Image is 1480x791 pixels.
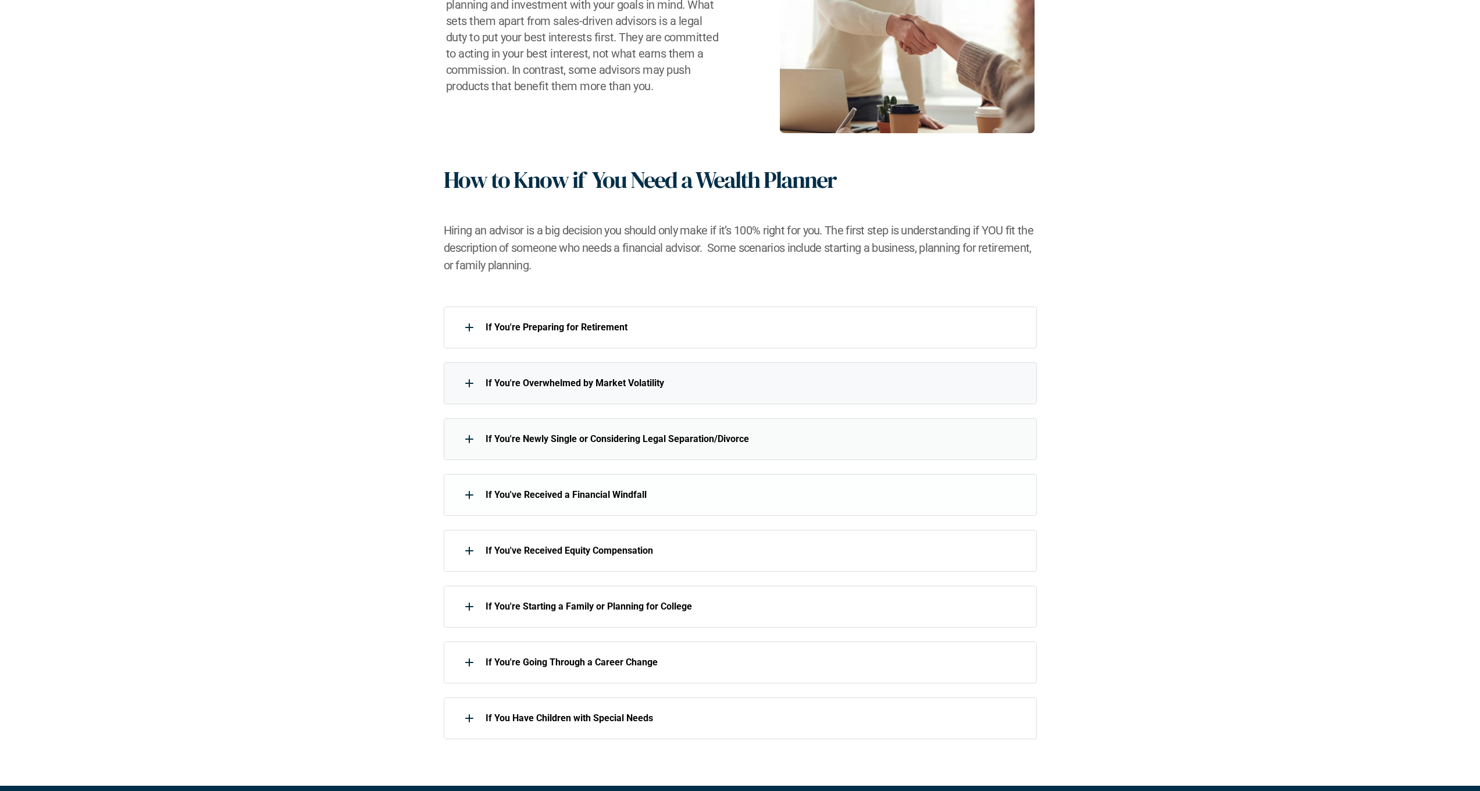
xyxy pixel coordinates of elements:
p: If You're Overwhelmed by Market Volatility [486,377,1022,389]
p: If You're Preparing for Retirement [486,322,1022,333]
p: If You've Received a Financial Windfall [486,489,1022,500]
p: If You Have Children with Special Needs [486,712,1022,724]
p: If You're Going Through a Career Change [486,657,1022,668]
p: If You've Received Equity Compensation [486,545,1022,556]
h2: Hiring an advisor is a big decision you should only make if it’s 100% right for you. The first st... [444,222,1037,274]
h1: How to Know if You Need a Wealth Planner [444,166,836,194]
p: If You're Starting a Family or Planning for College [486,601,1022,612]
p: If You're Newly Single or Considering Legal Separation/Divorce [486,433,1022,444]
